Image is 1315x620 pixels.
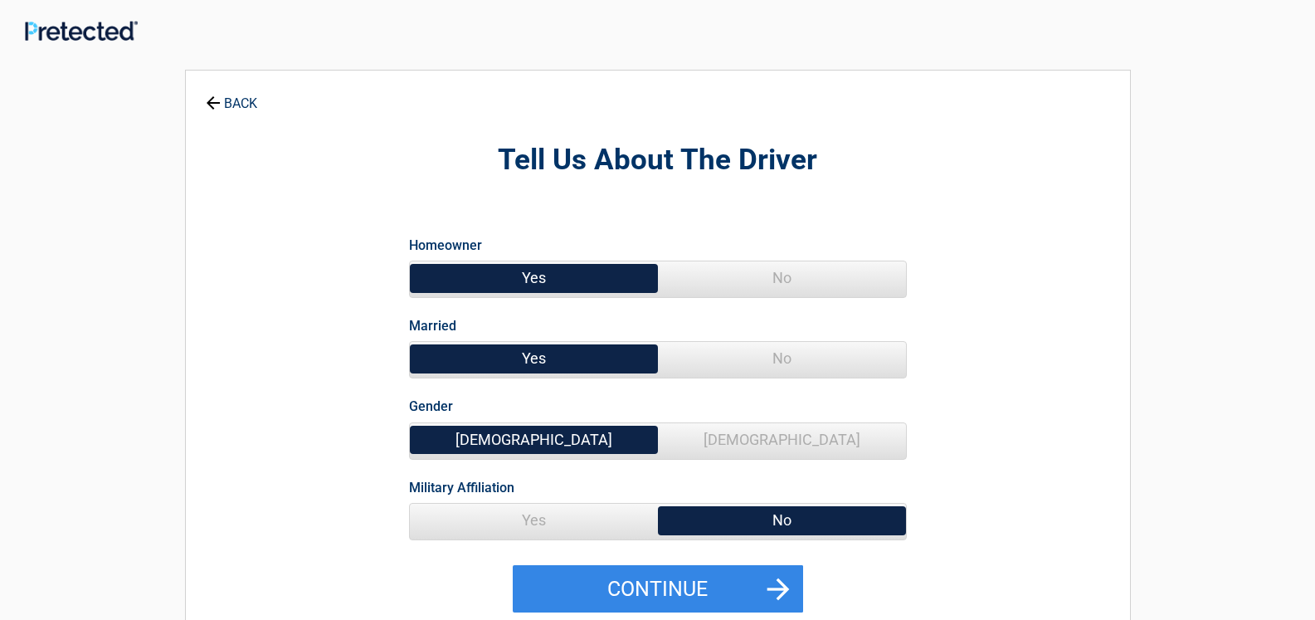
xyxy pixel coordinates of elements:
[410,342,658,375] span: Yes
[513,565,803,613] button: Continue
[409,395,453,417] label: Gender
[409,315,456,337] label: Married
[410,504,658,537] span: Yes
[409,476,514,499] label: Military Affiliation
[658,261,906,295] span: No
[410,423,658,456] span: [DEMOGRAPHIC_DATA]
[658,423,906,456] span: [DEMOGRAPHIC_DATA]
[25,21,138,41] img: Main Logo
[410,261,658,295] span: Yes
[202,81,261,110] a: BACK
[409,234,482,256] label: Homeowner
[658,342,906,375] span: No
[658,504,906,537] span: No
[277,141,1039,180] h2: Tell Us About The Driver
